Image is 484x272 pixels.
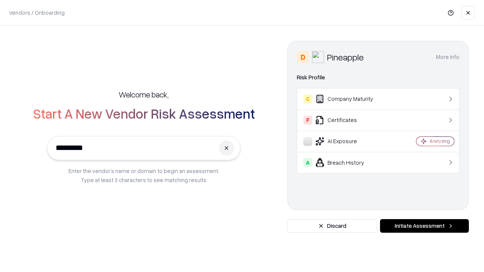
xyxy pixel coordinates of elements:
[68,166,219,184] p: Enter the vendor’s name or domain to begin an assessment. Type at least 3 characters to see match...
[33,106,255,121] h2: Start A New Vendor Risk Assessment
[303,116,394,125] div: Certificates
[303,94,394,104] div: Company Maturity
[303,158,394,167] div: Breach History
[436,50,459,64] button: More info
[303,137,394,146] div: AI Exposure
[380,219,469,233] button: Initiate Assessment
[303,158,312,167] div: A
[430,138,450,144] div: Analyzing
[119,89,169,100] h5: Welcome back,
[303,94,312,104] div: C
[297,73,459,82] div: Risk Profile
[297,51,309,63] div: D
[287,219,377,233] button: Discard
[303,116,312,125] div: F
[312,51,324,63] img: Pineapple
[327,51,364,63] div: Pineapple
[9,9,65,17] p: Vendors / Onboarding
